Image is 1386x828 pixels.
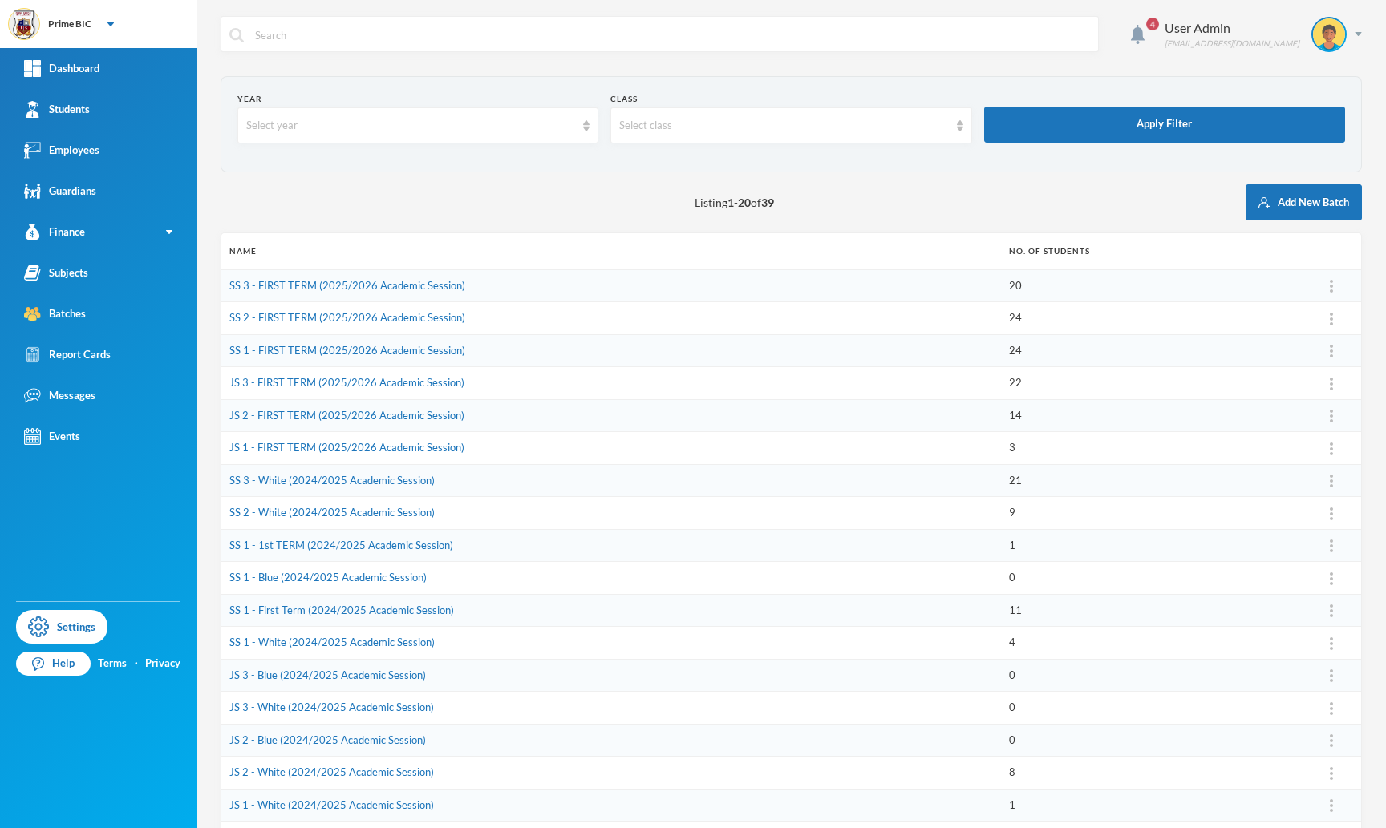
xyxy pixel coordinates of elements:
[98,656,127,672] a: Terms
[229,571,427,584] a: SS 1 - Blue (2024/2025 Academic Session)
[1330,572,1333,585] img: ...
[610,93,971,105] div: Class
[695,194,774,211] span: Listing - of
[1246,184,1362,220] button: Add New Batch
[1165,38,1299,50] div: [EMAIL_ADDRESS][DOMAIN_NAME]
[229,539,453,551] a: SS 1 - 1st TERM (2024/2025 Academic Session)
[24,428,80,445] div: Events
[1330,539,1333,552] img: ...
[1330,345,1333,357] img: ...
[1001,594,1302,627] td: 11
[1001,757,1302,790] td: 8
[229,765,434,778] a: JS 2 - White (2024/2025 Academic Session)
[1001,659,1302,692] td: 0
[246,118,575,134] div: Select year
[1001,334,1302,367] td: 24
[24,224,85,240] div: Finance
[229,604,454,616] a: SS 1 - First Term (2024/2025 Academic Session)
[237,93,598,105] div: Year
[1146,18,1159,30] span: 4
[1001,497,1302,530] td: 9
[1001,789,1302,822] td: 1
[1330,637,1333,650] img: ...
[1001,302,1302,335] td: 24
[1330,313,1333,325] img: ...
[24,142,99,159] div: Employees
[1330,604,1333,617] img: ...
[24,265,88,281] div: Subjects
[738,196,751,209] b: 20
[984,107,1345,143] button: Apply Filter
[1001,627,1302,660] td: 4
[229,28,244,42] img: search
[229,733,426,746] a: JS 2 - Blue (2024/2025 Academic Session)
[229,798,434,811] a: JS 1 - White (2024/2025 Academic Session)
[1001,367,1302,400] td: 22
[1001,562,1302,595] td: 0
[1165,18,1299,38] div: User Admin
[24,387,95,404] div: Messages
[48,17,91,31] div: Prime BIC
[24,346,111,363] div: Report Cards
[619,118,948,134] div: Select class
[229,668,426,681] a: JS 3 - Blue (2024/2025 Academic Session)
[229,409,464,422] a: JS 2 - FIRST TERM (2025/2026 Academic Session)
[229,376,464,389] a: JS 3 - FIRST TERM (2025/2026 Academic Session)
[1001,464,1302,497] td: 21
[229,344,465,357] a: SS 1 - FIRST TERM (2025/2026 Academic Session)
[221,233,1001,269] th: Name
[1330,442,1333,455] img: ...
[1001,432,1302,465] td: 3
[1330,280,1333,293] img: ...
[253,17,1090,53] input: Search
[1330,669,1333,682] img: ...
[727,196,734,209] b: 1
[1001,692,1302,725] td: 0
[761,196,774,209] b: 39
[229,636,435,648] a: SS 1 - White (2024/2025 Academic Session)
[1001,399,1302,432] td: 14
[229,311,465,324] a: SS 2 - FIRST TERM (2025/2026 Academic Session)
[229,506,435,519] a: SS 2 - White (2024/2025 Academic Session)
[229,441,464,454] a: JS 1 - FIRST TERM (2025/2026 Academic Session)
[229,701,434,713] a: JS 3 - White (2024/2025 Academic Session)
[229,279,465,292] a: SS 3 - FIRST TERM (2025/2026 Academic Session)
[1001,269,1302,302] td: 20
[24,305,86,322] div: Batches
[1330,734,1333,747] img: ...
[1001,724,1302,757] td: 0
[1330,410,1333,422] img: ...
[135,656,138,672] div: ·
[16,652,91,676] a: Help
[9,9,41,41] img: logo
[1330,767,1333,780] img: ...
[1001,529,1302,562] td: 1
[24,183,96,200] div: Guardians
[1001,233,1302,269] th: No. of students
[16,610,107,644] a: Settings
[1330,378,1333,390] img: ...
[229,474,435,487] a: SS 3 - White (2024/2025 Academic Session)
[1313,18,1345,50] img: STUDENT
[1330,702,1333,715] img: ...
[145,656,180,672] a: Privacy
[24,101,90,118] div: Students
[1330,507,1333,520] img: ...
[1330,799,1333,812] img: ...
[1330,475,1333,487] img: ...
[24,60,99,77] div: Dashboard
